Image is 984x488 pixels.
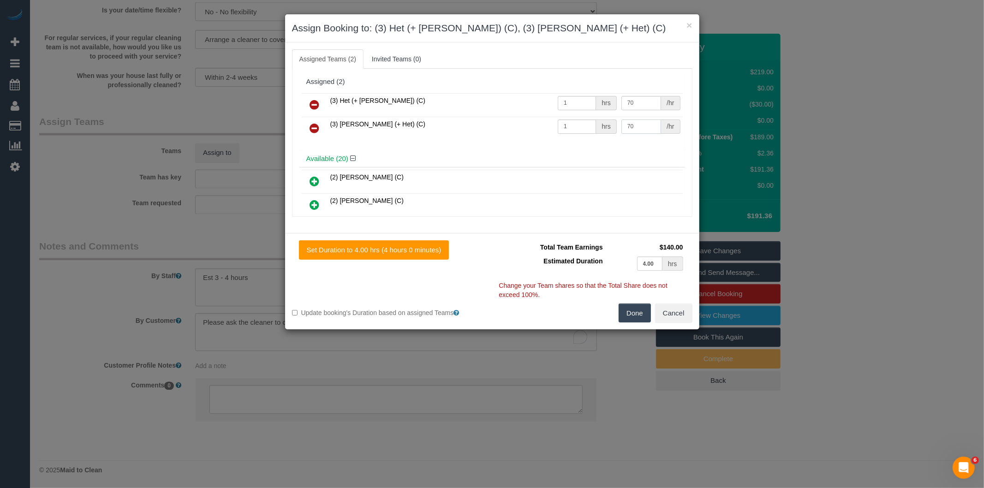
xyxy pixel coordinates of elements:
[330,197,404,204] span: (2) [PERSON_NAME] (C)
[499,240,605,254] td: Total Team Earnings
[972,457,979,464] span: 6
[292,49,364,69] a: Assigned Teams (2)
[661,96,680,110] div: /hr
[330,97,426,104] span: (3) Het (+ [PERSON_NAME]) (C)
[619,304,651,323] button: Done
[661,119,680,134] div: /hr
[330,120,426,128] span: (3) [PERSON_NAME] (+ Het) (C)
[596,96,616,110] div: hrs
[299,240,449,260] button: Set Duration to 4.00 hrs (4 hours 0 minutes)
[292,21,692,35] h3: Assign Booking to: (3) Het (+ [PERSON_NAME]) (C), (3) [PERSON_NAME] (+ Het) (C)
[330,173,404,181] span: (2) [PERSON_NAME] (C)
[605,240,686,254] td: $140.00
[306,155,678,163] h4: Available (20)
[662,256,683,271] div: hrs
[596,119,616,134] div: hrs
[306,78,678,86] div: Assigned (2)
[364,49,429,69] a: Invited Teams (0)
[292,308,485,317] label: Update booking's Duration based on assigned Teams
[543,257,602,265] span: Estimated Duration
[686,20,692,30] button: ×
[655,304,692,323] button: Cancel
[292,310,298,316] input: Update booking's Duration based on assigned Teams
[953,457,975,479] iframe: Intercom live chat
